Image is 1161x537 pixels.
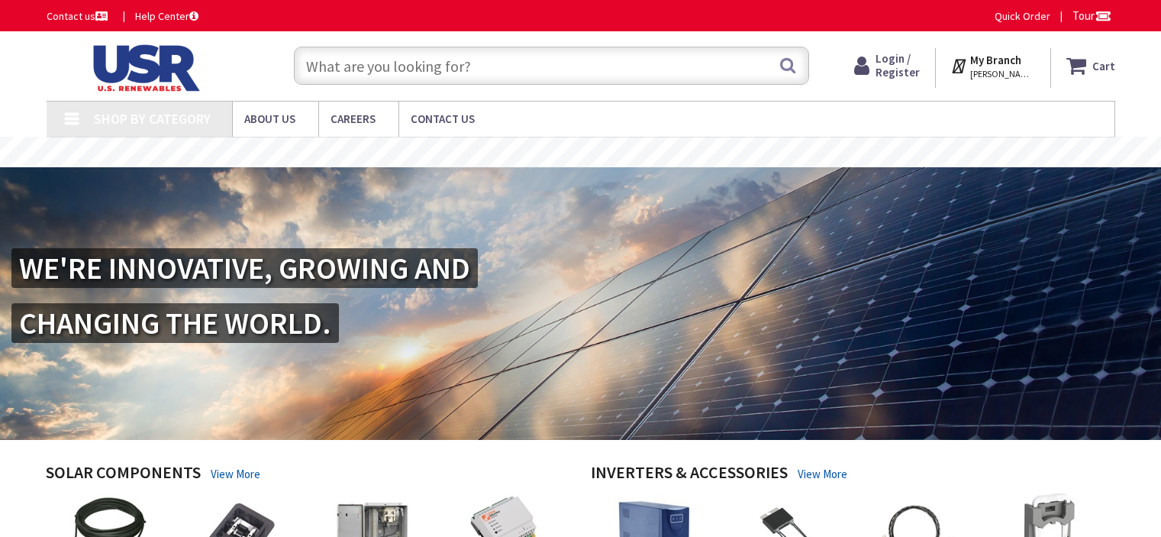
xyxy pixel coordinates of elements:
span: Shop By Category [94,110,211,128]
span: About Us [244,112,295,126]
strong: Cart [1092,52,1115,79]
h4: Solar Components [46,463,201,485]
h4: Inverters & Accessories [591,463,788,485]
a: View More [211,466,260,482]
a: Quick Order [995,8,1050,24]
a: Login / Register [854,52,920,79]
span: Tour [1072,8,1111,23]
input: What are you looking for? [294,47,809,85]
strong: My Branch [970,53,1021,67]
span: Careers [331,112,376,126]
span: Login / Register [876,51,920,79]
h2: WE'RE INNOVATIVE, GROWING AND [11,248,478,288]
span: [PERSON_NAME], [GEOGRAPHIC_DATA] [970,68,1035,80]
a: Help Center [135,8,198,24]
div: My Branch [PERSON_NAME], [GEOGRAPHIC_DATA] [950,52,1035,79]
a: View More [798,466,847,482]
img: U.S. Renewable Solutions [47,44,240,92]
a: Cart [1066,52,1115,79]
span: Contact Us [411,112,475,126]
a: Contact us [47,8,111,24]
rs-layer: [MEDICAL_DATA]: Our Commitment to Our Employees and Customers [340,144,856,161]
h2: CHANGING THE WORLD. [11,303,339,343]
